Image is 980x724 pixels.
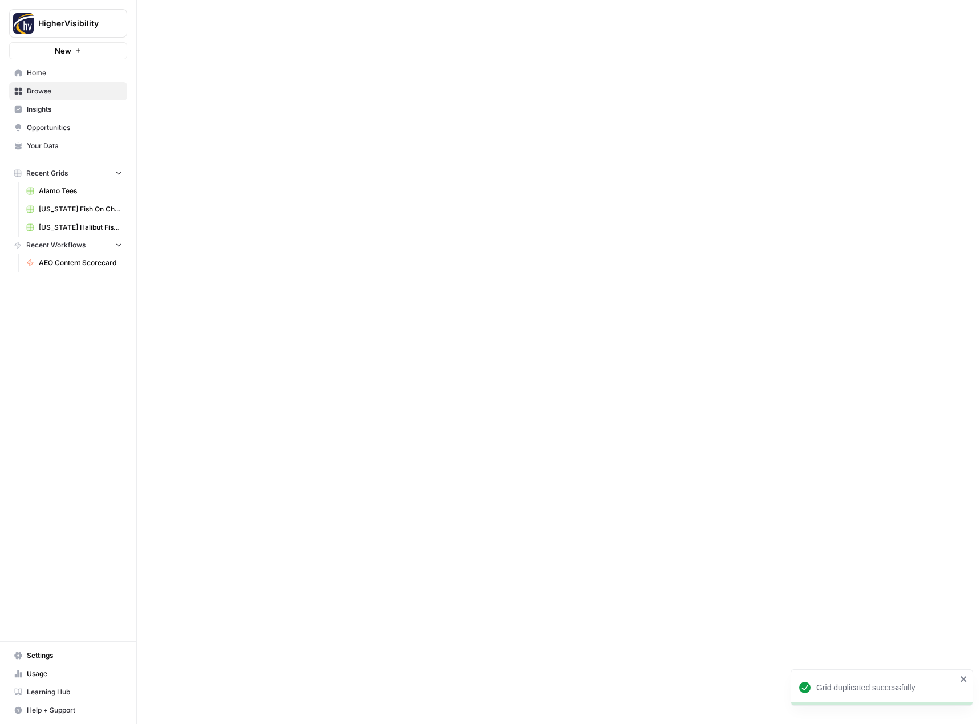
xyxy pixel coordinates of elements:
span: Learning Hub [27,687,122,697]
span: Insights [27,104,122,115]
span: Browse [27,86,122,96]
button: Recent Workflows [9,237,127,254]
button: Recent Grids [9,165,127,182]
span: Opportunities [27,123,122,133]
a: Home [9,64,127,82]
a: Insights [9,100,127,119]
a: AEO Content Scorecard [21,254,127,272]
span: Home [27,68,122,78]
button: close [960,674,968,684]
span: Your Data [27,141,122,151]
span: [US_STATE] Halibut Fishing Charters [39,222,122,233]
a: Usage [9,665,127,683]
a: Opportunities [9,119,127,137]
span: AEO Content Scorecard [39,258,122,268]
button: New [9,42,127,59]
span: Recent Workflows [26,240,86,250]
button: Help + Support [9,701,127,719]
a: Browse [9,82,127,100]
span: Recent Grids [26,168,68,178]
a: Learning Hub [9,683,127,701]
span: HigherVisibility [38,18,107,29]
span: Usage [27,669,122,679]
a: Alamo Tees [21,182,127,200]
span: New [55,45,71,56]
span: Settings [27,650,122,661]
button: Workspace: HigherVisibility [9,9,127,38]
a: Your Data [9,137,127,155]
span: [US_STATE] Fish On Charter! [39,204,122,214]
a: [US_STATE] Halibut Fishing Charters [21,218,127,237]
div: Grid duplicated successfully [816,682,957,693]
a: Settings [9,646,127,665]
img: HigherVisibility Logo [13,13,34,34]
span: Alamo Tees [39,186,122,196]
a: [US_STATE] Fish On Charter! [21,200,127,218]
span: Help + Support [27,705,122,715]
